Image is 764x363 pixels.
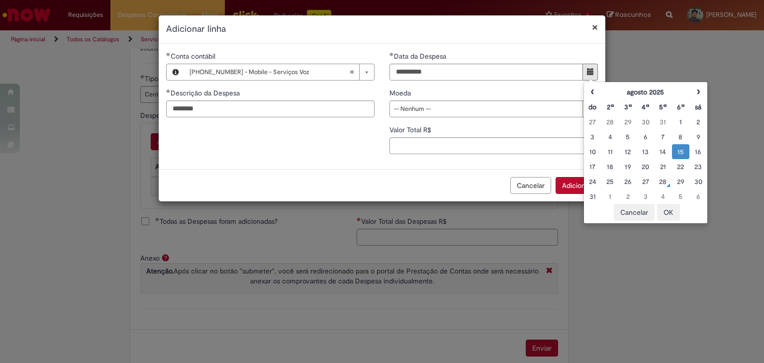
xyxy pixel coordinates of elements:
[586,132,599,142] div: 03 August 2025 Sunday
[166,52,171,56] span: Obrigatório Preenchido
[672,99,689,114] th: Sexta-feira
[657,117,669,127] div: 31 July 2025 Thursday
[604,147,616,157] div: 11 August 2025 Monday
[674,177,687,186] div: 29 August 2025 Friday
[586,117,599,127] div: 27 July 2025 Sunday
[604,177,616,186] div: 25 August 2025 Monday
[389,52,394,56] span: Obrigatório Preenchido
[584,85,601,99] th: Mês anterior
[657,204,680,221] button: OK
[586,162,599,172] div: 17 August 2025 Sunday
[657,177,669,186] div: 28 August 2025 Thursday
[621,147,634,157] div: 12 August 2025 Tuesday
[639,177,652,186] div: 27 August 2025 Wednesday
[556,177,598,194] button: Adicionar
[692,162,704,172] div: 23 August 2025 Saturday
[689,85,707,99] th: Próximo mês
[614,204,655,221] button: Cancelar
[639,191,652,201] div: 03 September 2025 Wednesday
[344,64,359,80] abbr: Limpar campo Conta contábil
[190,64,349,80] span: [PHONE_NUMBER] - Mobile - Serviços Voz
[621,117,634,127] div: 29 July 2025 Tuesday
[692,117,704,127] div: 02 August 2025 Saturday
[166,100,375,117] input: Descrição da Despesa
[601,85,689,99] th: agosto 2025. Alternar mês
[674,191,687,201] div: 05 September 2025 Friday
[394,101,577,117] span: -- Nenhum --
[621,162,634,172] div: 19 August 2025 Tuesday
[586,147,599,157] div: 10 August 2025 Sunday
[639,117,652,127] div: 30 July 2025 Wednesday
[637,99,654,114] th: Quarta-feira
[639,132,652,142] div: 06 August 2025 Wednesday
[654,99,671,114] th: Quinta-feira
[604,162,616,172] div: 18 August 2025 Monday
[619,99,636,114] th: Terça-feira
[592,22,598,32] button: Fechar modal
[621,191,634,201] div: 02 September 2025 Tuesday
[185,64,374,80] a: [PHONE_NUMBER] - Mobile - Serviços VozLimpar campo Conta contábil
[621,132,634,142] div: 05 August 2025 Tuesday
[394,52,448,61] span: Data da Despesa
[389,89,413,97] span: Moeda
[674,162,687,172] div: 22 August 2025 Friday
[171,89,242,97] span: Descrição da Despesa
[657,147,669,157] div: 14 August 2025 Thursday
[689,99,707,114] th: Sábado
[674,132,687,142] div: 08 August 2025 Friday
[604,132,616,142] div: 04 August 2025 Monday
[583,82,708,224] div: Escolher data
[604,191,616,201] div: 01 September 2025 Monday
[692,147,704,157] div: 16 August 2025 Saturday
[171,52,217,61] span: Necessários - Conta contábil
[657,162,669,172] div: 21 August 2025 Thursday
[601,99,619,114] th: Segunda-feira
[167,64,185,80] button: Conta contábil, Visualizar este registro 72032001 - Mobile - Serviços Voz
[604,117,616,127] div: 28 July 2025 Monday
[586,177,599,186] div: 24 August 2025 Sunday
[692,132,704,142] div: 09 August 2025 Saturday
[674,117,687,127] div: 01 August 2025 Friday
[582,64,598,81] button: Mostrar calendário para Data da Despesa
[389,64,583,81] input: Data da Despesa 15 August 2025 Friday
[639,147,652,157] div: 13 August 2025 Wednesday
[692,191,704,201] div: 06 September 2025 Saturday
[510,177,551,194] button: Cancelar
[586,191,599,201] div: 31 August 2025 Sunday
[657,132,669,142] div: 07 August 2025 Thursday
[692,177,704,186] div: 30 August 2025 Saturday
[639,162,652,172] div: 20 August 2025 Wednesday
[166,89,171,93] span: Obrigatório Preenchido
[389,137,598,154] input: Valor Total R$
[657,191,669,201] div: 04 September 2025 Thursday
[166,23,598,36] h2: Adicionar linha
[389,125,433,134] span: Valor Total R$
[674,147,687,157] div: 15 August 2025 Friday
[584,99,601,114] th: Domingo
[621,177,634,186] div: 26 August 2025 Tuesday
